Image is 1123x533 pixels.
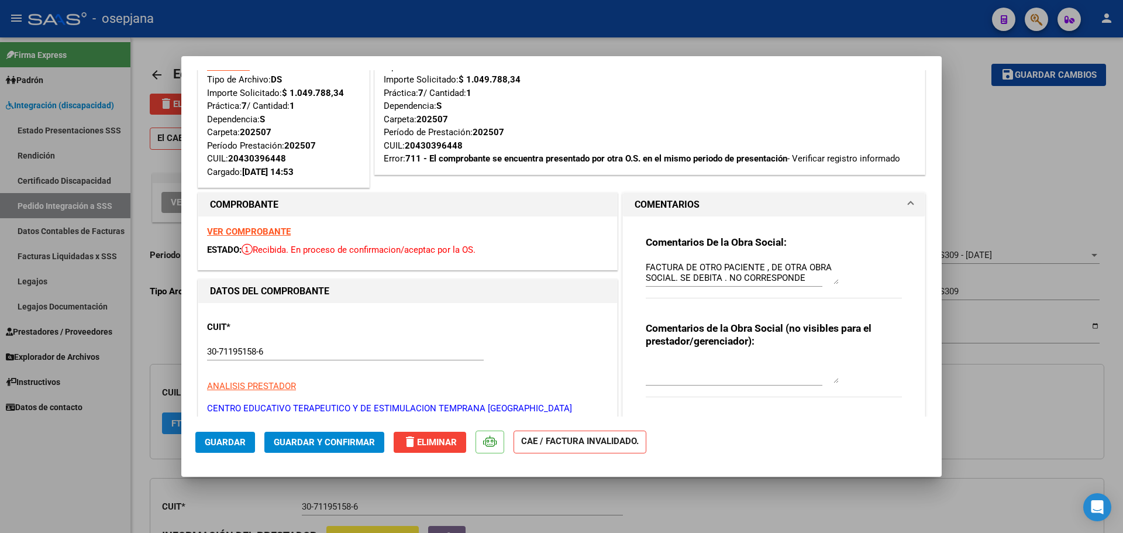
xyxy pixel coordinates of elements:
[274,437,375,448] span: Guardar y Confirmar
[284,140,316,151] strong: 202507
[210,199,278,210] strong: COMPROBANTE
[271,74,282,85] strong: DS
[240,127,271,137] strong: 202507
[242,167,294,177] strong: [DATE] 14:53
[623,193,925,216] mat-expansion-panel-header: COMENTARIOS
[416,114,448,125] strong: 202507
[264,432,384,453] button: Guardar y Confirmar
[242,101,247,111] strong: 7
[228,152,286,166] div: 20430396448
[635,198,700,212] h1: COMENTARIOS
[207,61,250,72] a: Ver Pedido
[282,88,344,98] strong: $ 1.049.788,34
[384,60,917,166] div: Tipo de Archivo: Importe Solicitado: Práctica: / Cantidad: Dependencia: Carpeta: Período de Prest...
[418,88,423,98] strong: 7
[466,88,471,98] strong: 1
[436,101,442,111] strong: S
[207,60,360,179] div: Tipo de Archivo: Importe Solicitado: Práctica: / Cantidad: Dependencia: Carpeta: Período Prestaci...
[207,245,242,255] span: ESTADO:
[514,431,646,453] strong: CAE / FACTURA INVALIDADO.
[210,286,329,297] strong: DATOS DEL COMPROBANTE
[207,321,328,334] p: CUIT
[207,402,608,428] p: CENTRO EDUCATIVO TERAPEUTICO Y DE ESTIMULACION TEMPRANA [GEOGRAPHIC_DATA][PERSON_NAME]
[447,61,459,72] strong: DS
[473,127,504,137] strong: 202507
[205,437,246,448] span: Guardar
[260,114,265,125] strong: S
[1083,493,1111,521] div: Open Intercom Messenger
[403,437,457,448] span: Eliminar
[242,245,476,255] span: Recibida. En proceso de confirmacion/aceptac por la OS.
[290,101,295,111] strong: 1
[405,139,463,153] div: 20430396448
[207,381,296,391] span: ANALISIS PRESTADOR
[623,216,925,522] div: COMENTARIOS
[403,435,417,449] mat-icon: delete
[394,432,466,453] button: Eliminar
[646,236,787,248] strong: Comentarios De la Obra Social:
[646,322,871,347] strong: Comentarios de la Obra Social (no visibles para el prestador/gerenciador):
[459,74,521,85] strong: $ 1.049.788,34
[195,432,255,453] button: Guardar
[207,226,291,237] a: VER COMPROBANTE
[405,153,787,164] strong: 711 - El comprobante se encuentra presentado por otra O.S. en el mismo periodo de presentación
